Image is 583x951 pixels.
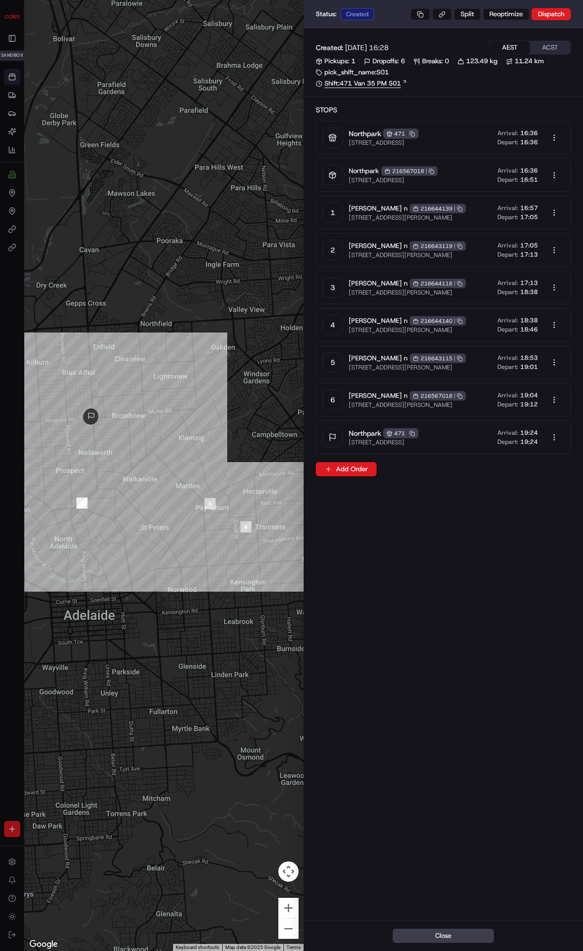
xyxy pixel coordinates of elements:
div: 4 [322,315,343,335]
div: We're available if you need us! [34,107,128,115]
span: [STREET_ADDRESS][PERSON_NAME] [349,326,466,334]
div: waypoint-rte_G8Y7cA9n3vjq4PcunrQfZh [236,517,256,536]
button: Map camera controls [278,861,299,882]
span: Knowledge Base [20,147,77,157]
div: 📗 [10,148,18,156]
span: Pickups: [324,57,349,66]
span: [STREET_ADDRESS] [349,438,419,446]
button: Dispatch [531,8,571,20]
span: 19:24 [520,438,538,446]
span: 18:38 [520,288,538,296]
span: Pylon [101,172,122,179]
span: Depart: [497,138,518,146]
span: Arrival: [497,354,518,362]
span: Arrival: [497,429,518,437]
span: 1 [351,57,355,66]
div: route_end-rte_G8Y7cA9n3vjq4PcunrQfZh [79,404,103,429]
span: [PERSON_NAME] n [349,204,407,213]
span: Breaks: [422,57,443,66]
div: waypoint-rte_G8Y7cA9n3vjq4PcunrQfZh [200,494,220,513]
a: Terms (opens in new tab) [286,944,301,950]
span: Depart: [497,251,518,259]
span: Map data ©2025 Google [225,944,280,950]
h2: Stops [316,105,571,115]
div: 216643119 [409,241,466,251]
a: 💻API Documentation [81,143,166,161]
span: Depart: [497,363,518,371]
span: Arrival: [497,167,518,175]
span: 17:13 [520,279,538,287]
span: [PERSON_NAME] n [349,391,407,400]
span: Dropoffs: [372,57,399,66]
span: Arrival: [497,204,518,212]
div: Created [341,8,374,20]
span: [STREET_ADDRESS] [349,176,438,184]
span: 16:57 [520,204,538,212]
span: 18:46 [520,325,538,334]
span: [PERSON_NAME] n [349,316,407,325]
span: Created: [316,43,343,53]
button: Keyboard shortcuts [176,944,219,951]
img: 1736555255976-a54dd68f-1ca7-489b-9aae-adbdc363a1c4 [10,97,28,115]
img: Nash [10,10,30,30]
span: [PERSON_NAME] n [349,279,407,288]
span: API Documentation [96,147,162,157]
div: 5 [322,352,343,373]
span: Depart: [497,176,518,184]
span: Arrival: [497,279,518,287]
span: Depart: [497,213,518,221]
div: 2 [322,240,343,260]
span: 17:05 [520,213,538,221]
div: Status: [316,8,377,20]
div: 3 [322,277,343,298]
span: Northpark [349,129,381,139]
div: 216643115 [409,353,466,363]
button: Split [454,8,481,20]
a: 📗Knowledge Base [6,143,81,161]
span: 19:12 [520,400,538,408]
button: Reoptimize [483,8,529,20]
div: pick_shift_name:S01 [316,68,389,77]
div: 216644140 [409,316,466,326]
span: 16:36 [520,138,538,146]
div: 6 [322,390,343,410]
span: 18:53 [520,354,538,362]
div: 471 [383,129,419,139]
a: Powered byPylon [71,171,122,179]
span: Northpark [349,167,379,176]
span: 18:38 [520,316,538,324]
input: Clear [26,65,167,76]
div: 💻 [86,148,94,156]
span: Arrival: [497,129,518,137]
span: [STREET_ADDRESS][PERSON_NAME] [349,214,466,222]
span: 19:01 [520,363,538,371]
span: 19:04 [520,391,538,399]
span: 6 [401,57,405,66]
a: Open this area in Google Maps (opens a new window) [27,938,60,951]
span: Arrival: [497,241,518,250]
span: Depart: [497,325,518,334]
div: 471 [383,428,419,438]
span: Arrival: [497,391,518,399]
span: 17:13 [520,251,538,259]
div: 216567018 [409,391,466,401]
span: 16:51 [520,176,538,184]
span: 0 [445,57,449,66]
p: Welcome 👋 [10,40,184,57]
span: [PERSON_NAME] n [349,354,407,363]
span: [STREET_ADDRESS][PERSON_NAME] [349,363,466,371]
button: AEST [489,41,530,54]
span: [STREET_ADDRESS][PERSON_NAME] [349,251,466,259]
button: Add Order [316,462,377,476]
button: Zoom out [278,919,299,939]
div: waypoint-rte_G8Y7cA9n3vjq4PcunrQfZh [72,493,92,513]
img: Google [27,938,60,951]
span: [PERSON_NAME] n [349,241,407,251]
span: [STREET_ADDRESS][PERSON_NAME] [349,288,466,297]
a: Shift:471 Van 35 PM S01 [316,79,571,88]
span: [STREET_ADDRESS] [349,139,419,147]
button: Close [393,929,494,943]
span: 19:24 [520,429,538,437]
button: Start new chat [172,100,184,112]
span: [STREET_ADDRESS][PERSON_NAME] [349,401,466,409]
